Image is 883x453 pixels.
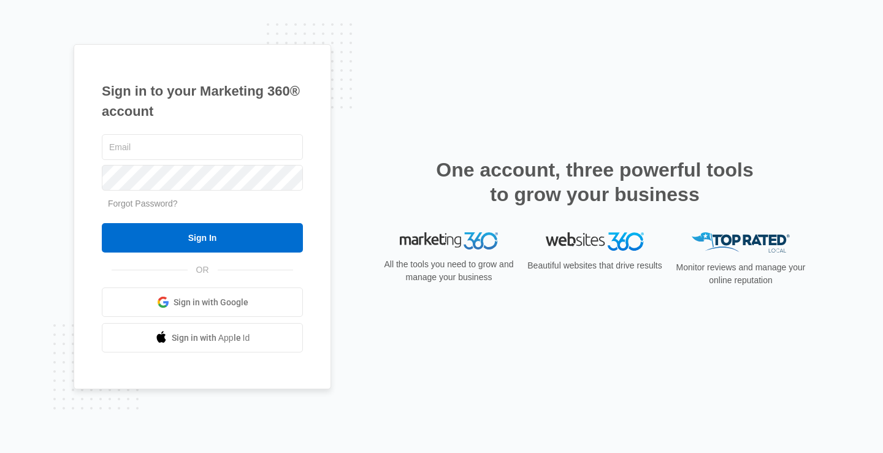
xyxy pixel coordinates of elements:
[102,81,303,121] h1: Sign in to your Marketing 360® account
[692,232,790,253] img: Top Rated Local
[108,199,178,208] a: Forgot Password?
[380,258,518,284] p: All the tools you need to grow and manage your business
[102,287,303,317] a: Sign in with Google
[102,223,303,253] input: Sign In
[174,296,248,309] span: Sign in with Google
[172,332,250,345] span: Sign in with Apple Id
[432,158,757,207] h2: One account, three powerful tools to grow your business
[102,134,303,160] input: Email
[102,323,303,352] a: Sign in with Apple Id
[526,259,663,272] p: Beautiful websites that drive results
[546,232,644,250] img: Websites 360
[188,264,218,276] span: OR
[672,261,809,287] p: Monitor reviews and manage your online reputation
[400,232,498,249] img: Marketing 360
